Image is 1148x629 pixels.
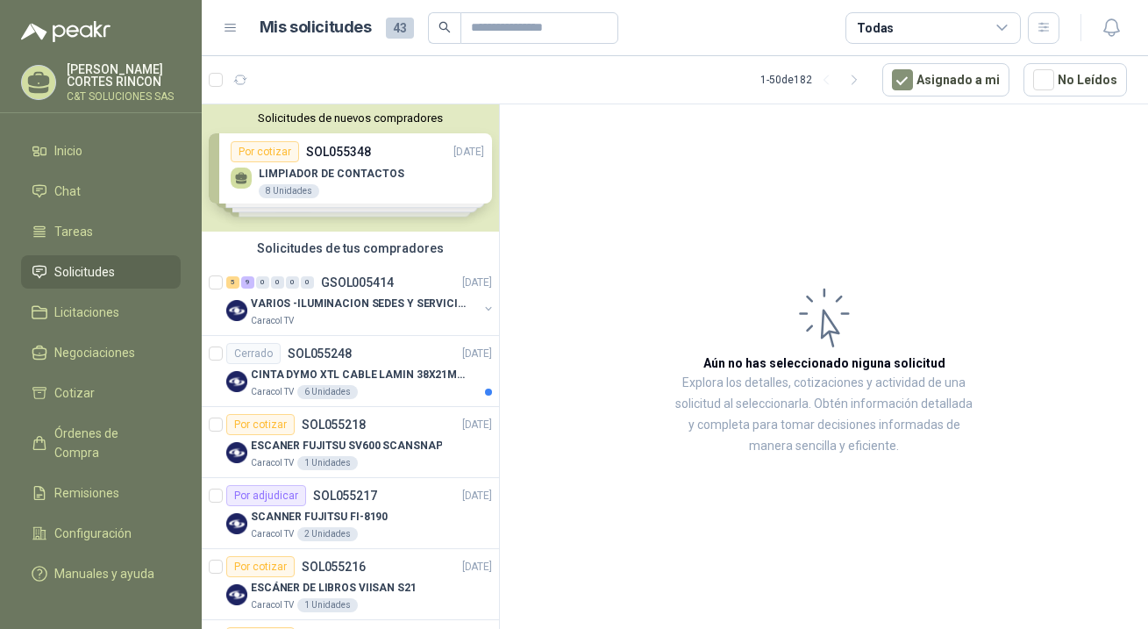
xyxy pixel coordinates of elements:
img: Company Logo [226,300,247,321]
a: Chat [21,175,181,208]
p: C&T SOLUCIONES SAS [67,91,181,102]
div: Por cotizar [226,556,295,577]
p: [PERSON_NAME] CORTES RINCON [67,63,181,88]
div: 1 - 50 de 182 [760,66,868,94]
span: Licitaciones [54,303,119,322]
p: [DATE] [462,559,492,575]
div: Todas [857,18,894,38]
p: SCANNER FUJITSU FI-8190 [251,509,388,525]
img: Company Logo [226,442,247,463]
span: Configuración [54,524,132,543]
div: 5 [226,276,239,289]
div: 6 Unidades [297,385,358,399]
a: Negociaciones [21,336,181,369]
span: Órdenes de Compra [54,424,164,462]
div: 9 [241,276,254,289]
p: SOL055218 [302,418,366,431]
p: ESCÁNER DE LIBROS VIISAN S21 [251,580,417,597]
p: Caracol TV [251,314,294,328]
a: Licitaciones [21,296,181,329]
h1: Mis solicitudes [260,15,372,40]
a: Órdenes de Compra [21,417,181,469]
img: Logo peakr [21,21,111,42]
p: SOL055248 [288,347,352,360]
div: 2 Unidades [297,527,358,541]
p: Explora los detalles, cotizaciones y actividad de una solicitud al seleccionarla. Obtén informaci... [675,373,973,457]
div: 1 Unidades [297,456,358,470]
a: Cotizar [21,376,181,410]
span: Negociaciones [54,343,135,362]
div: Cerrado [226,343,281,364]
a: 5 9 0 0 0 0 GSOL005414[DATE] Company LogoVARIOS -ILUMINACION SEDES Y SERVICIOSCaracol TV [226,272,496,328]
button: Asignado a mi [882,63,1009,96]
a: Remisiones [21,476,181,510]
span: search [439,21,451,33]
p: CINTA DYMO XTL CABLE LAMIN 38X21MMBLANCO [251,367,469,383]
div: Solicitudes de tus compradores [202,232,499,265]
p: VARIOS -ILUMINACION SEDES Y SERVICIOS [251,296,469,312]
button: No Leídos [1023,63,1127,96]
a: Tareas [21,215,181,248]
img: Company Logo [226,584,247,605]
p: Caracol TV [251,527,294,541]
div: 1 Unidades [297,598,358,612]
p: Caracol TV [251,456,294,470]
a: CerradoSOL055248[DATE] Company LogoCINTA DYMO XTL CABLE LAMIN 38X21MMBLANCOCaracol TV6 Unidades [202,336,499,407]
h3: Aún no has seleccionado niguna solicitud [703,354,945,373]
a: Solicitudes [21,255,181,289]
p: SOL055216 [302,561,366,573]
div: 0 [301,276,314,289]
div: 0 [256,276,269,289]
p: Caracol TV [251,385,294,399]
div: 0 [286,276,299,289]
img: Company Logo [226,513,247,534]
p: GSOL005414 [321,276,394,289]
p: ESCANER FUJITSU SV600 SCANSNAP [251,438,442,454]
span: Cotizar [54,383,95,403]
img: Company Logo [226,371,247,392]
button: Solicitudes de nuevos compradores [209,111,492,125]
a: Por cotizarSOL055218[DATE] Company LogoESCANER FUJITSU SV600 SCANSNAPCaracol TV1 Unidades [202,407,499,478]
span: Inicio [54,141,82,161]
span: 43 [386,18,414,39]
div: Solicitudes de nuevos compradoresPor cotizarSOL055348[DATE] LIMPIADOR DE CONTACTOS8 UnidadesPor c... [202,104,499,232]
a: Configuración [21,517,181,550]
span: Solicitudes [54,262,115,282]
span: Manuales y ayuda [54,564,154,583]
p: [DATE] [462,275,492,291]
p: [DATE] [462,346,492,362]
div: Por cotizar [226,414,295,435]
p: [DATE] [462,417,492,433]
a: Manuales y ayuda [21,557,181,590]
span: Tareas [54,222,93,241]
span: Chat [54,182,81,201]
p: Caracol TV [251,598,294,612]
p: SOL055217 [313,490,377,502]
p: [DATE] [462,488,492,504]
a: Inicio [21,134,181,168]
span: Remisiones [54,483,119,503]
a: Por adjudicarSOL055217[DATE] Company LogoSCANNER FUJITSU FI-8190Caracol TV2 Unidades [202,478,499,549]
div: 0 [271,276,284,289]
a: Por cotizarSOL055216[DATE] Company LogoESCÁNER DE LIBROS VIISAN S21Caracol TV1 Unidades [202,549,499,620]
div: Por adjudicar [226,485,306,506]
